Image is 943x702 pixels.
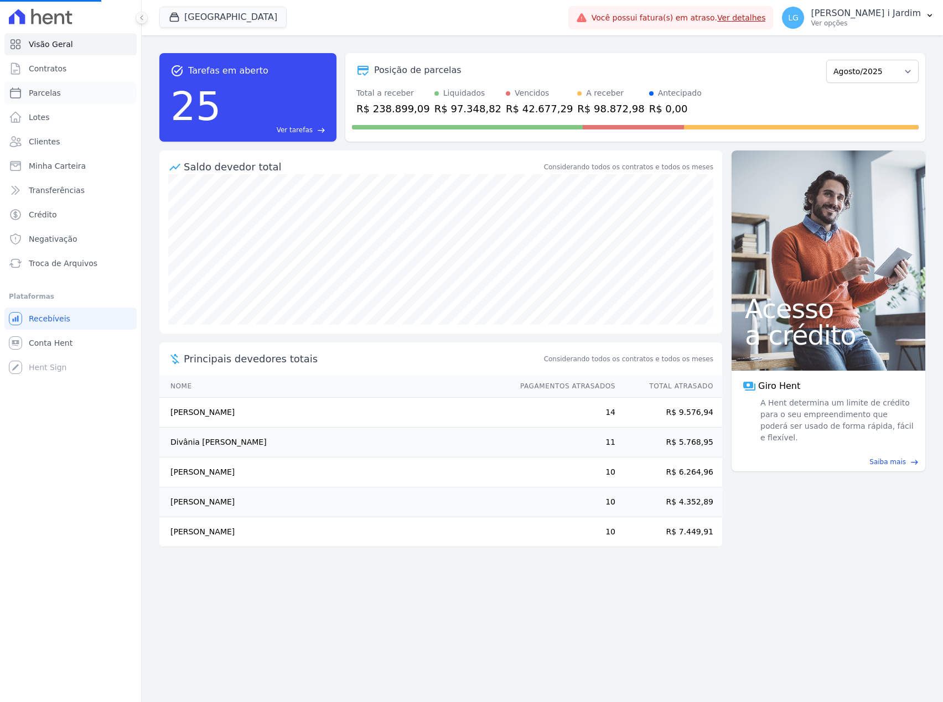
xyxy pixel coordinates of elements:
div: 25 [170,77,221,135]
a: Contratos [4,58,137,80]
span: Clientes [29,136,60,147]
div: Antecipado [658,87,702,99]
a: Minha Carteira [4,155,137,177]
a: Recebíveis [4,308,137,330]
p: Ver opções [811,19,921,28]
a: Lotes [4,106,137,128]
td: [PERSON_NAME] [159,517,510,547]
span: Contratos [29,63,66,74]
span: Conta Hent [29,337,72,349]
span: a crédito [745,322,912,349]
td: [PERSON_NAME] [159,398,510,428]
td: [PERSON_NAME] [159,457,510,487]
a: Troca de Arquivos [4,252,137,274]
span: Transferências [29,185,85,196]
a: Ver tarefas east [226,125,325,135]
td: R$ 7.449,91 [616,517,722,547]
td: R$ 4.352,89 [616,487,722,517]
button: [GEOGRAPHIC_DATA] [159,7,287,28]
span: Principais devedores totais [184,351,542,366]
span: Minha Carteira [29,160,86,171]
span: east [910,458,919,466]
span: A Hent determina um limite de crédito para o seu empreendimento que poderá ser usado de forma ráp... [758,397,914,444]
span: Giro Hent [758,379,800,393]
div: Posição de parcelas [374,64,462,77]
a: Negativação [4,228,137,250]
span: Considerando todos os contratos e todos os meses [544,354,713,364]
a: Parcelas [4,82,137,104]
th: Pagamentos Atrasados [510,375,616,398]
span: Saiba mais [869,457,906,467]
div: Total a receber [356,87,430,99]
button: LG [PERSON_NAME] i Jardim Ver opções [773,2,943,33]
span: Negativação [29,233,77,245]
div: Considerando todos os contratos e todos os meses [544,162,713,172]
a: Clientes [4,131,137,153]
td: R$ 9.576,94 [616,398,722,428]
td: 10 [510,457,616,487]
span: Visão Geral [29,39,73,50]
div: R$ 238.899,09 [356,101,430,116]
td: Divânia [PERSON_NAME] [159,428,510,457]
p: [PERSON_NAME] i Jardim [811,8,921,19]
td: 10 [510,487,616,517]
td: 10 [510,517,616,547]
td: 14 [510,398,616,428]
div: R$ 98.872,98 [577,101,644,116]
div: R$ 97.348,82 [434,101,501,116]
div: Saldo devedor total [184,159,542,174]
th: Total Atrasado [616,375,722,398]
a: Ver detalhes [717,13,766,22]
span: Tarefas em aberto [188,64,268,77]
td: R$ 6.264,96 [616,457,722,487]
span: Ver tarefas [277,125,313,135]
span: east [317,126,325,134]
a: Visão Geral [4,33,137,55]
span: Recebíveis [29,313,70,324]
span: Parcelas [29,87,61,98]
span: Crédito [29,209,57,220]
div: Liquidados [443,87,485,99]
div: Plataformas [9,290,132,303]
div: A receber [586,87,624,99]
a: Conta Hent [4,332,137,354]
td: [PERSON_NAME] [159,487,510,517]
div: R$ 42.677,29 [506,101,573,116]
span: task_alt [170,64,184,77]
th: Nome [159,375,510,398]
a: Crédito [4,204,137,226]
span: Troca de Arquivos [29,258,97,269]
div: Vencidos [515,87,549,99]
span: Você possui fatura(s) em atraso. [592,12,766,24]
a: Transferências [4,179,137,201]
span: Acesso [745,295,912,322]
td: 11 [510,428,616,457]
td: R$ 5.768,95 [616,428,722,457]
div: R$ 0,00 [649,101,702,116]
span: Lotes [29,112,50,123]
span: LG [788,14,799,22]
a: Saiba mais east [738,457,919,467]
